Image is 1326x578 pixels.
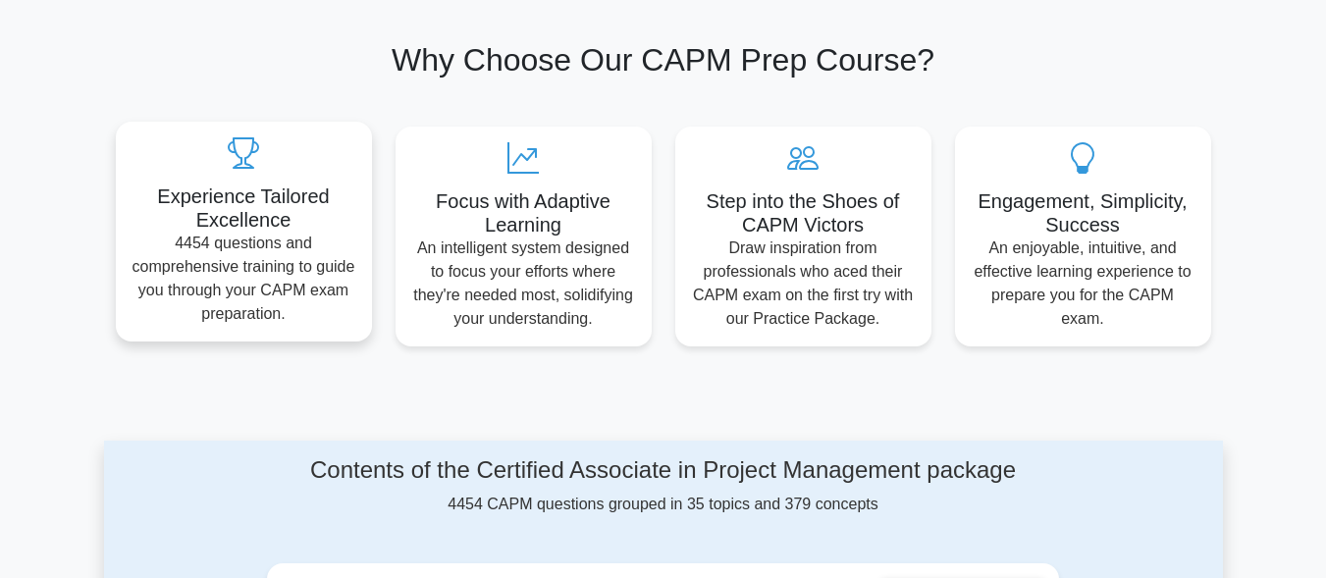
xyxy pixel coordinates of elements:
[411,236,636,331] p: An intelligent system designed to focus your efforts where they're needed most, solidifying your ...
[116,41,1211,79] h2: Why Choose Our CAPM Prep Course?
[411,189,636,236] h5: Focus with Adaptive Learning
[267,456,1059,516] div: 4454 CAPM questions grouped in 35 topics and 379 concepts
[691,236,916,331] p: Draw inspiration from professionals who aced their CAPM exam on the first try with our Practice P...
[132,184,356,232] h5: Experience Tailored Excellence
[267,456,1059,485] h4: Contents of the Certified Associate in Project Management package
[971,189,1195,236] h5: Engagement, Simplicity, Success
[691,189,916,236] h5: Step into the Shoes of CAPM Victors
[971,236,1195,331] p: An enjoyable, intuitive, and effective learning experience to prepare you for the CAPM exam.
[132,232,356,326] p: 4454 questions and comprehensive training to guide you through your CAPM exam preparation.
